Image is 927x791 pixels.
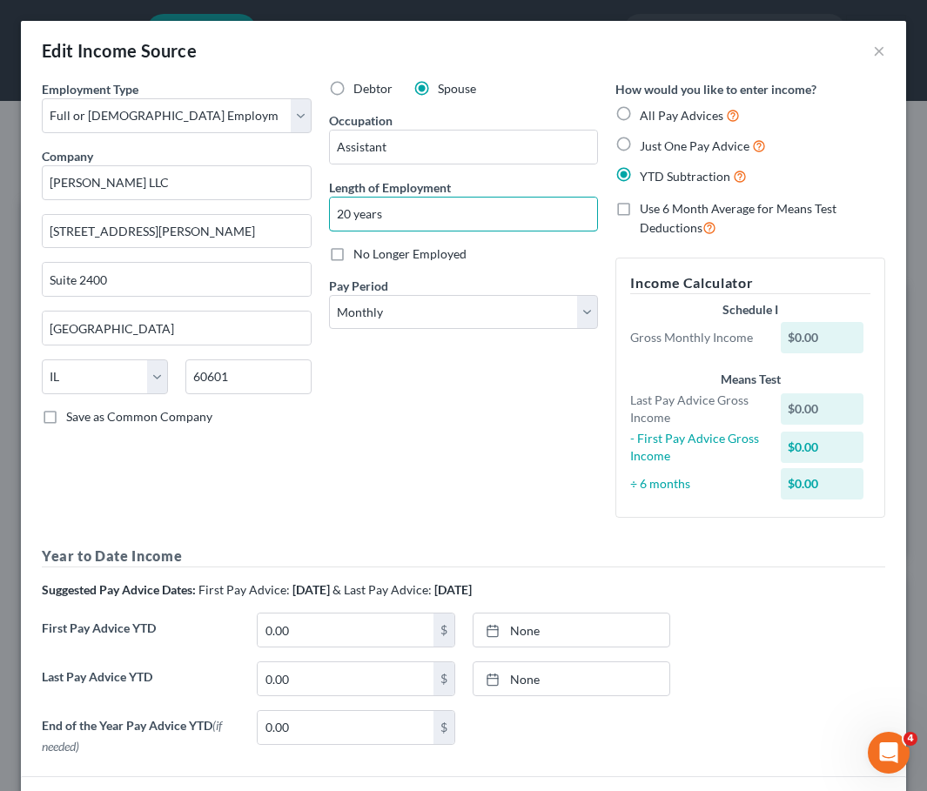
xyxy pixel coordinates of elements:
h5: Year to Date Income [42,546,885,567]
input: ex: 2 years [330,198,598,231]
a: None [474,662,669,695]
div: $0.00 [781,393,863,425]
div: $0.00 [781,432,863,463]
input: Search company by name... [42,165,312,200]
label: Occupation [329,111,393,130]
label: How would you like to enter income? [615,80,816,98]
input: -- [330,131,598,164]
strong: Suggested Pay Advice Dates: [42,582,196,597]
input: Enter address... [43,215,311,248]
span: 4 [903,732,917,746]
span: All Pay Advices [640,108,723,123]
input: Enter zip... [185,359,312,394]
span: Pay Period [329,278,388,293]
label: Last Pay Advice YTD [33,661,248,710]
button: × [873,40,885,61]
iframe: Intercom live chat [868,732,910,774]
span: Spouse [438,81,476,96]
div: Means Test [630,371,870,388]
div: Gross Monthly Income [621,329,771,346]
span: Use 6 Month Average for Means Test Deductions [640,201,836,235]
div: Edit Income Source [42,38,197,63]
label: First Pay Advice YTD [33,613,248,661]
input: Enter city... [43,312,311,345]
span: No Longer Employed [353,246,467,261]
label: Length of Employment [329,178,451,197]
h5: Income Calculator [630,272,870,294]
span: Company [42,149,93,164]
div: $ [433,711,454,744]
div: - First Pay Advice Gross Income [621,430,771,465]
span: Debtor [353,81,393,96]
span: (if needed) [42,718,222,754]
div: $0.00 [781,468,863,499]
span: Save as Common Company [66,409,212,424]
span: Employment Type [42,82,138,97]
strong: [DATE] [292,582,330,597]
div: $0.00 [781,322,863,353]
span: YTD Subtraction [640,169,730,184]
div: ÷ 6 months [621,475,771,493]
input: Unit, Suite, etc... [43,263,311,296]
div: Schedule I [630,301,870,318]
div: Last Pay Advice Gross Income [621,392,771,426]
div: $ [433,662,454,695]
span: Just One Pay Advice [640,138,749,153]
span: & Last Pay Advice: [333,582,432,597]
input: 0.00 [258,711,433,744]
span: First Pay Advice: [198,582,290,597]
input: 0.00 [258,613,433,647]
input: 0.00 [258,662,433,695]
label: End of the Year Pay Advice YTD [33,710,248,762]
strong: [DATE] [434,582,472,597]
div: $ [433,613,454,647]
a: None [474,613,669,647]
